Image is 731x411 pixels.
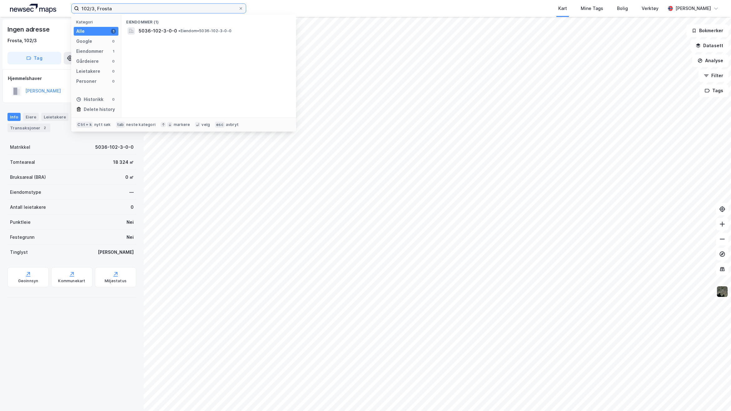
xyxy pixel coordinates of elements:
div: 2 [42,125,48,131]
div: Kontrollprogram for chat [700,381,731,411]
span: 5036-102-3-0-0 [139,27,177,35]
div: Eiere [23,113,39,121]
div: 0 [111,59,116,64]
div: Datasett [71,113,94,121]
button: Bokmerker [686,24,729,37]
iframe: Chat Widget [700,381,731,411]
div: avbryt [226,122,239,127]
img: 9k= [716,286,728,298]
span: • [178,28,180,33]
span: Eiendom • 5036-102-3-0-0 [178,28,231,33]
input: Søk på adresse, matrikkel, gårdeiere, leietakere eller personer [79,4,238,13]
div: Ctrl + k [76,122,93,128]
div: 1 [111,29,116,34]
div: Frosta, 102/3 [7,37,37,44]
div: Matrikkel [10,143,30,151]
div: Gårdeiere [76,58,99,65]
button: Datasett [690,39,729,52]
div: Tinglyst [10,248,28,256]
div: Miljøstatus [105,278,127,283]
button: Analyse [692,54,729,67]
div: [PERSON_NAME] [675,5,711,12]
div: Mine Tags [581,5,603,12]
div: [PERSON_NAME] [98,248,134,256]
div: Tomteareal [10,158,35,166]
div: Eiendomstype [10,188,41,196]
div: tab [116,122,125,128]
div: 1 [111,49,116,54]
div: Antall leietakere [10,203,46,211]
div: Ingen adresse [7,24,51,34]
div: — [129,188,134,196]
div: Transaksjoner [7,123,50,132]
button: Tags [699,84,729,97]
div: Eiendommer (1) [121,15,296,26]
div: Historikk [76,96,103,103]
div: Bruksareal (BRA) [10,173,46,181]
div: Eiendommer [76,48,103,55]
div: Festegrunn [10,233,34,241]
div: Kommunekart [58,278,85,283]
div: 5036-102-3-0-0 [95,143,134,151]
div: Personer [76,78,97,85]
div: 0 [111,39,116,44]
div: Kategori [76,20,118,24]
div: 0 [111,69,116,74]
div: Geoinnsyn [18,278,38,283]
button: Tag [7,52,61,64]
div: Delete history [84,106,115,113]
div: Punktleie [10,218,31,226]
button: Filter [699,69,729,82]
div: markere [174,122,190,127]
div: 0 [111,79,116,84]
img: logo.a4113a55bc3d86da70a041830d287a7e.svg [10,4,56,13]
div: Nei [127,218,134,226]
div: 0 ㎡ [125,173,134,181]
div: 0 [111,97,116,102]
div: Leietakere [76,68,100,75]
div: nytt søk [94,122,111,127]
div: Nei [127,233,134,241]
div: Hjemmelshaver [8,75,136,82]
div: Leietakere [41,113,68,121]
div: 0 [131,203,134,211]
div: esc [215,122,225,128]
div: 18 324 ㎡ [113,158,134,166]
div: Bolig [617,5,628,12]
div: Alle [76,28,85,35]
div: Google [76,38,92,45]
div: velg [201,122,210,127]
div: Info [7,113,21,121]
div: neste kategori [126,122,156,127]
div: Kart [558,5,567,12]
div: Verktøy [642,5,659,12]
